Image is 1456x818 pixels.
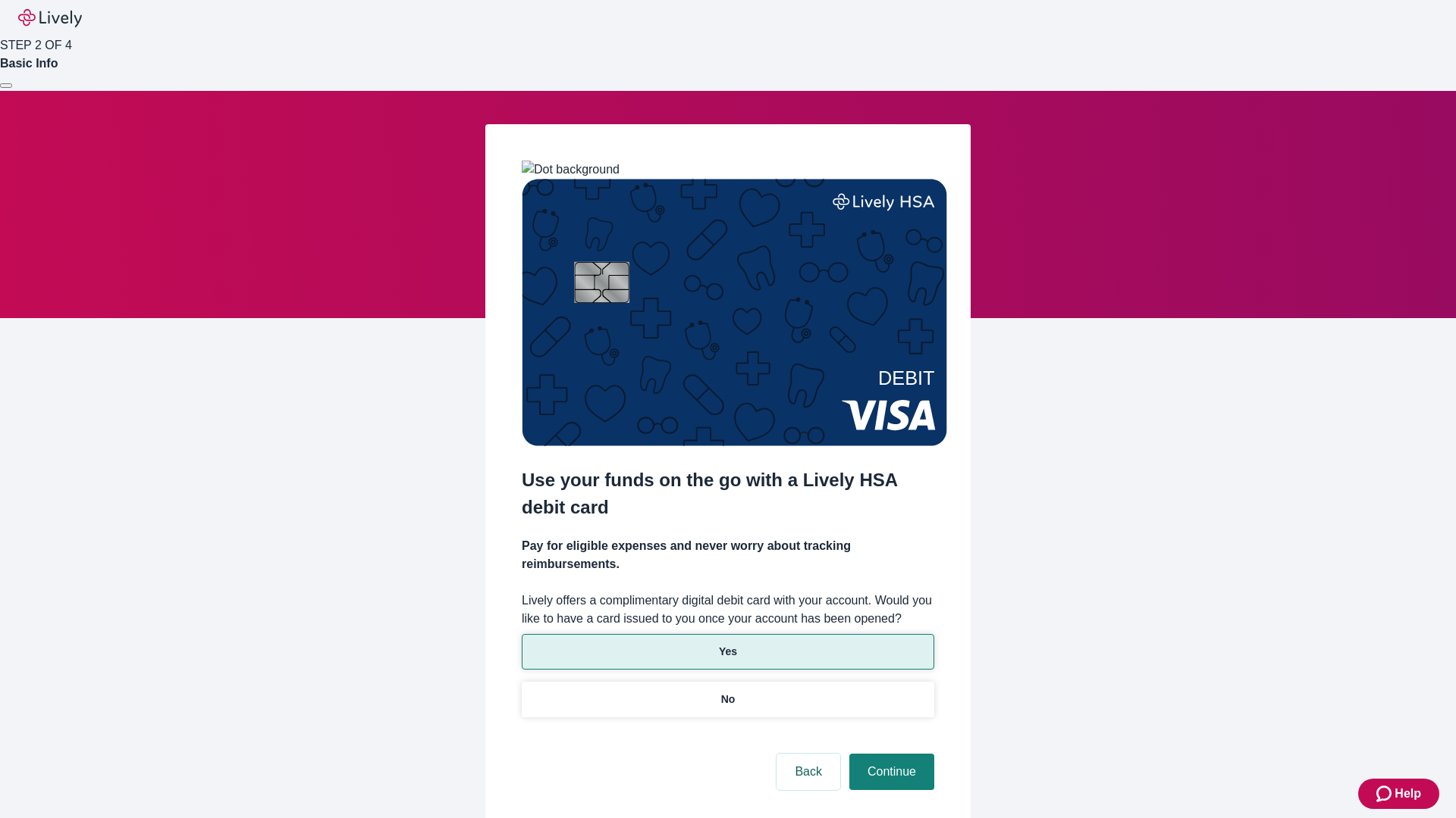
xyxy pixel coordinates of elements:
[522,537,934,573] h4: Pay for eligible expenses and never worry about tracking reimbursements.
[849,754,934,790] button: Continue
[1358,779,1439,809] button: Zendesk support iconHelp
[18,9,82,27] img: Lively
[522,682,934,717] button: No
[522,161,620,179] img: Dot background
[522,467,934,521] h2: Use your funds on the go with a Lively HSA debit card
[777,754,840,790] button: Back
[719,644,737,660] p: Yes
[721,692,736,707] p: No
[1395,785,1421,803] span: Help
[522,592,934,628] label: Lively offers a complimentary digital debit card with your account. Would you like to have a card...
[522,634,934,670] button: Yes
[1376,785,1395,803] svg: Zendesk support icon
[522,179,947,446] img: Debit card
